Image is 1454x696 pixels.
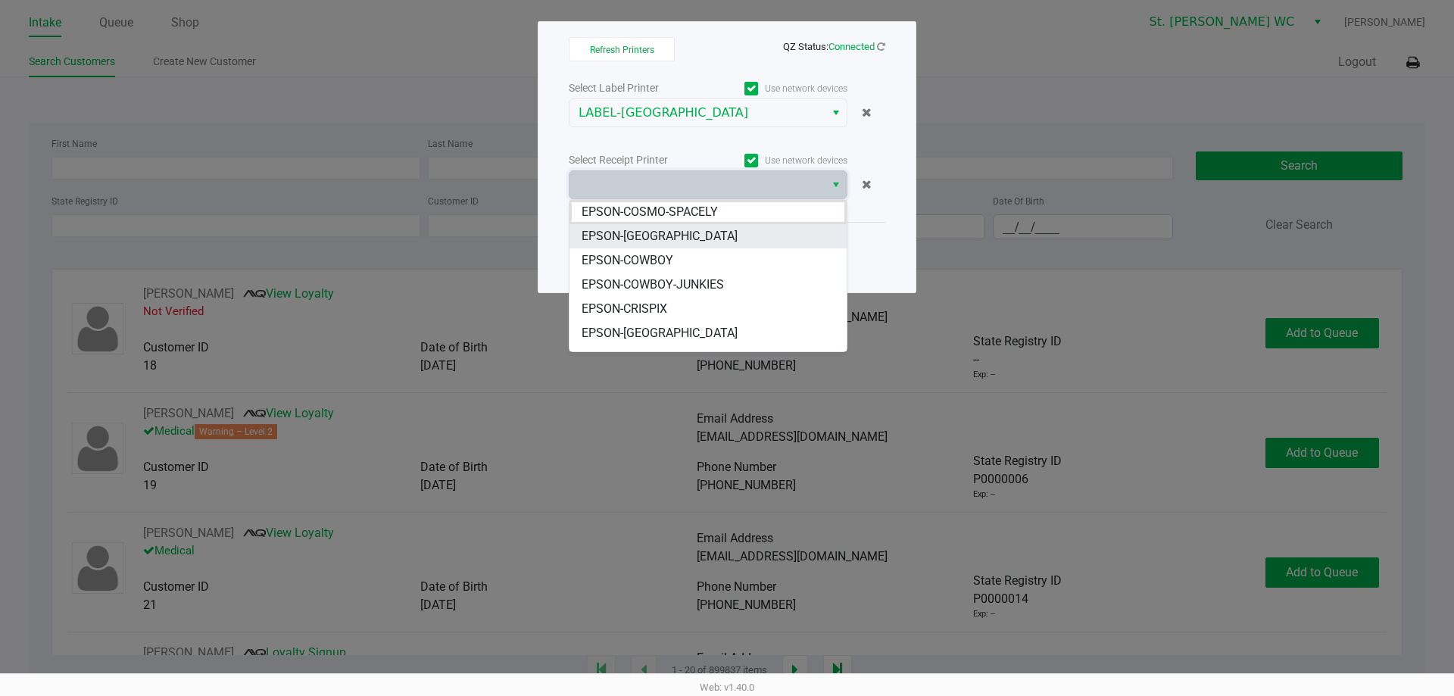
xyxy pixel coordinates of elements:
span: EPSON-[GEOGRAPHIC_DATA] [582,227,738,245]
span: Connected [828,41,875,52]
div: Select Receipt Printer [569,152,708,168]
span: QZ Status: [783,41,885,52]
label: Use network devices [708,154,847,167]
span: EPSON-[GEOGRAPHIC_DATA] [582,324,738,342]
button: Select [825,171,847,198]
div: Select Label Printer [569,80,708,96]
span: LABEL-[GEOGRAPHIC_DATA] [579,104,816,122]
button: Refresh Printers [569,37,675,61]
span: Refresh Printers [590,45,654,55]
span: Web: v1.40.0 [700,682,754,693]
span: EPSON-CROOKEDX [582,348,685,367]
span: EPSON-COWBOY [582,251,673,270]
span: EPSON-CRISPIX [582,300,667,318]
label: Use network devices [708,82,847,95]
button: Select [825,99,847,126]
span: EPSON-COSMO-SPACELY [582,203,718,221]
span: EPSON-COWBOY-JUNKIES [582,276,724,294]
